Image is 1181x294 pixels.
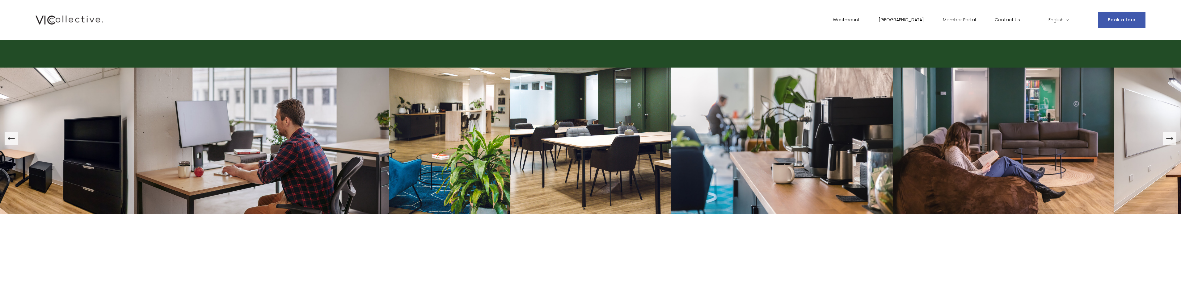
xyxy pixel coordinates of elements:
[879,15,924,24] a: [GEOGRAPHIC_DATA]
[893,68,1114,214] img: Vic Collective - March 2021 -11.jpg
[1163,132,1176,145] button: Next Slide
[5,132,18,145] button: Previous Slide
[134,68,389,214] img: vicc-004.jpg
[1048,16,1064,24] span: English
[1048,15,1069,24] div: language picker
[995,15,1020,24] a: Contact Us
[671,68,893,214] img: Vic Collective - March 2021 -3.jpg
[943,15,976,24] a: Member Portal
[389,68,510,214] img: vicc-003.jpg
[833,15,860,24] a: Westmount
[1098,12,1145,28] a: Book a tour
[36,14,103,26] img: Vic Collective
[510,68,671,214] img: vicc-001.jpg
